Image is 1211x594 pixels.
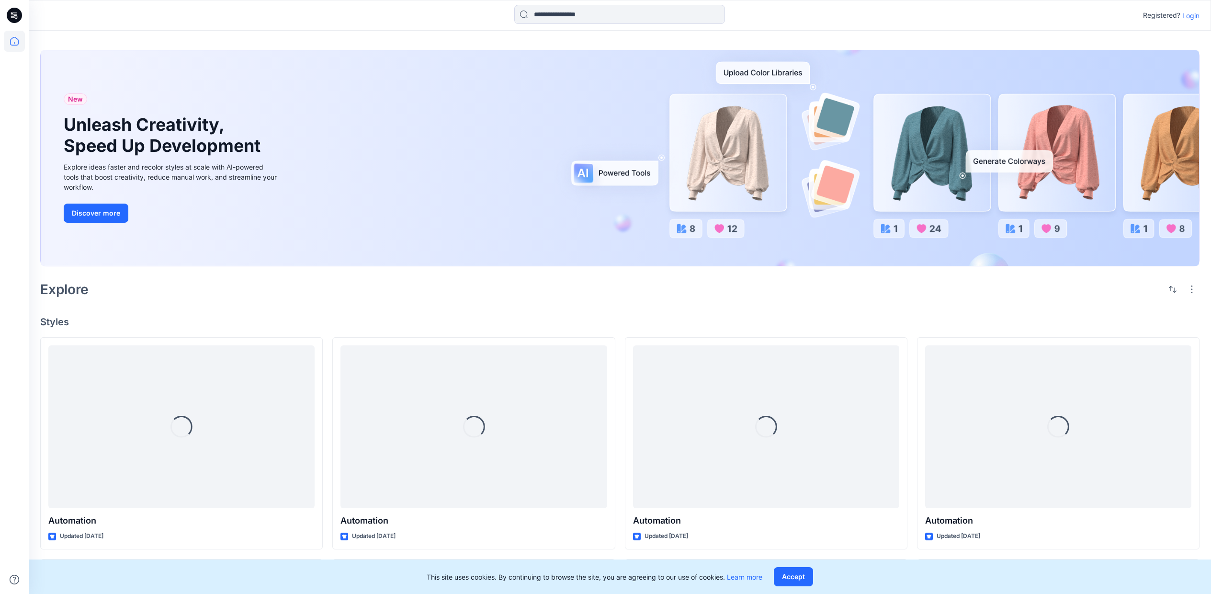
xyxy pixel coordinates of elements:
h4: Styles [40,316,1200,328]
p: Automation [925,514,1191,527]
p: Login [1182,11,1200,21]
p: Updated [DATE] [60,531,103,541]
p: Automation [633,514,899,527]
span: New [68,93,83,105]
a: Discover more [64,204,279,223]
p: Automation [48,514,315,527]
div: Explore ideas faster and recolor styles at scale with AI-powered tools that boost creativity, red... [64,162,279,192]
p: Updated [DATE] [352,531,396,541]
a: Learn more [727,573,762,581]
h1: Unleash Creativity, Speed Up Development [64,114,265,156]
h2: Explore [40,282,89,297]
p: Updated [DATE] [645,531,688,541]
p: Updated [DATE] [937,531,980,541]
p: Registered? [1143,10,1180,21]
button: Accept [774,567,813,586]
p: Automation [340,514,607,527]
button: Discover more [64,204,128,223]
p: This site uses cookies. By continuing to browse the site, you are agreeing to our use of cookies. [427,572,762,582]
